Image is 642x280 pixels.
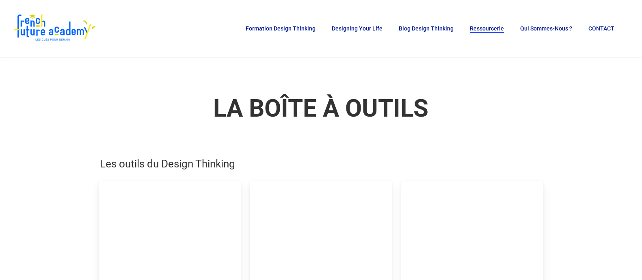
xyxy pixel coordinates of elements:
span: Ressourcerie [470,25,504,32]
a: Blog Design Thinking [395,26,458,31]
a: Formation Design Thinking [242,26,320,31]
em: LA BOÎTE À OUTILS [212,94,430,123]
a: Ressourcerie [466,26,508,31]
em: Les outils du Design Thinking [99,158,236,170]
a: CONTACT [584,26,618,31]
a: Qui sommes-nous ? [516,26,576,31]
span: CONTACT [588,25,614,32]
img: French Future Academy [11,12,97,45]
span: Blog Design Thinking [399,25,454,32]
span: Qui sommes-nous ? [520,25,572,32]
a: Designing Your Life [328,26,387,31]
span: Designing Your Life [332,25,383,32]
span: Formation Design Thinking [246,25,316,32]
